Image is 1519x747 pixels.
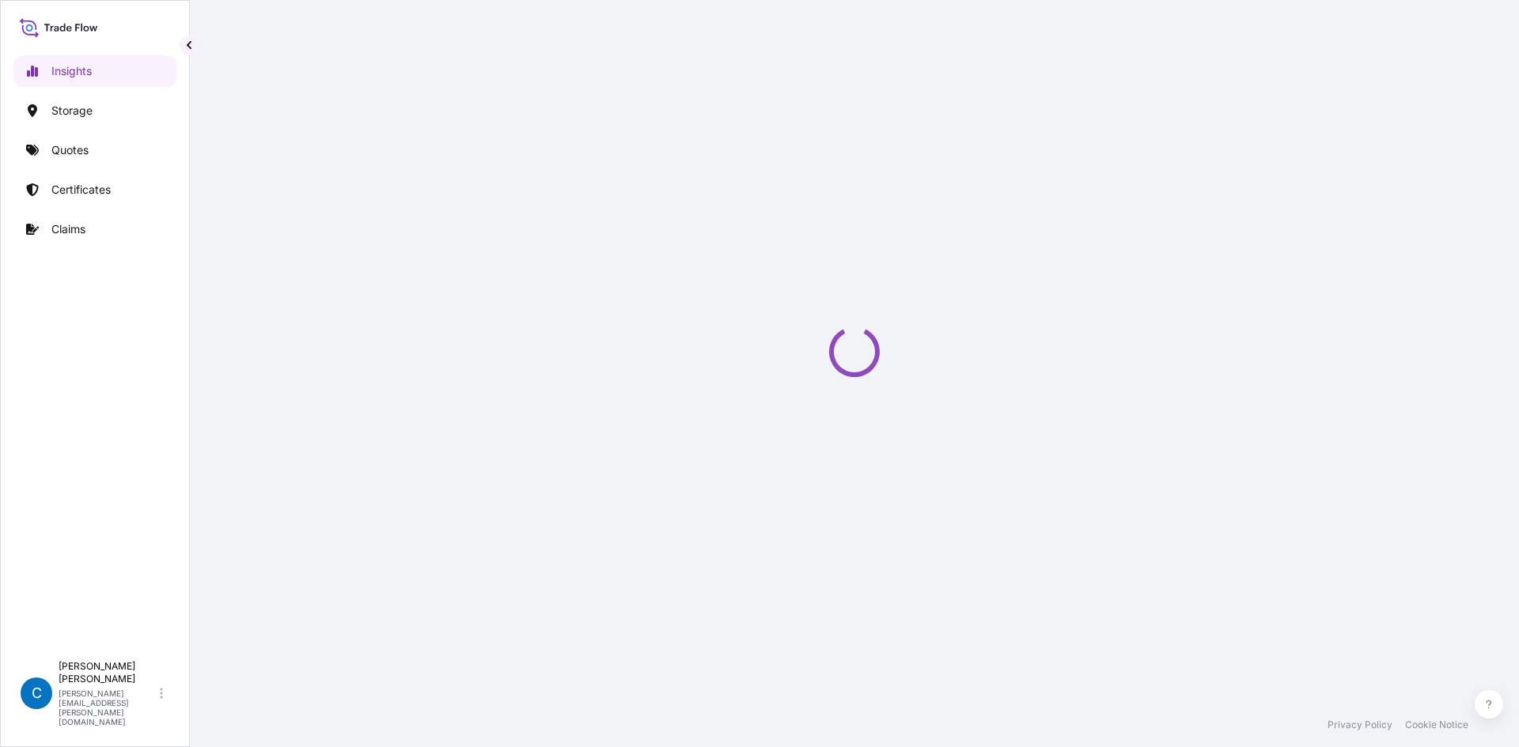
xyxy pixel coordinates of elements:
a: Insights [13,55,176,87]
p: Certificates [51,182,111,198]
p: [PERSON_NAME][EMAIL_ADDRESS][PERSON_NAME][DOMAIN_NAME] [59,689,157,726]
a: Quotes [13,134,176,166]
a: Claims [13,213,176,245]
p: Insights [51,63,92,79]
a: Certificates [13,174,176,206]
span: C [32,685,42,701]
a: Storage [13,95,176,126]
p: Claims [51,221,85,237]
p: [PERSON_NAME] [PERSON_NAME] [59,660,157,685]
a: Privacy Policy [1328,719,1392,731]
p: Quotes [51,142,89,158]
a: Cookie Notice [1405,719,1468,731]
p: Storage [51,103,93,119]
